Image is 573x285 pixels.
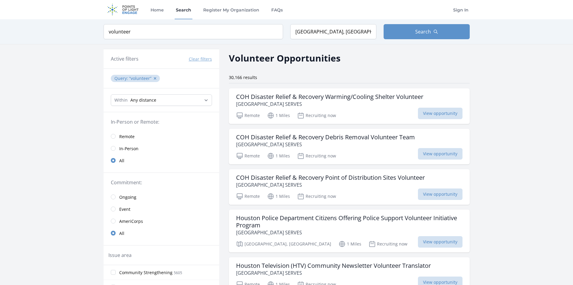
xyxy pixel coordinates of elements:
p: [GEOGRAPHIC_DATA] SERVES [236,269,431,277]
a: In-Person [104,142,219,154]
a: All [104,154,219,166]
p: 1 Miles [267,152,290,160]
h3: Houston Police Department Citizens Offering Police Support Volunteer Initiative Program [236,214,462,229]
span: Search [415,28,431,35]
legend: Issue area [108,252,132,259]
p: Remote [236,193,260,200]
button: Search [384,24,470,39]
h3: COH Disaster Relief & Recovery Point of Distribution Sites Volunteer [236,174,425,181]
span: AmeriCorps [119,218,143,224]
a: COH Disaster Relief & Recovery Debris Removal Volunteer Team [GEOGRAPHIC_DATA] SERVES Remote 1 Mi... [229,129,470,164]
span: Query : [114,75,129,81]
p: [GEOGRAPHIC_DATA] SERVES [236,229,462,236]
p: Recruiting now [297,152,336,160]
a: AmeriCorps [104,215,219,227]
p: Recruiting now [297,112,336,119]
a: Ongoing [104,191,219,203]
button: ✕ [153,75,157,81]
input: Keyword [104,24,283,39]
legend: In-Person or Remote: [111,118,212,125]
span: View opportunity [418,188,462,200]
span: Community Strengthening [119,270,173,276]
p: 1 Miles [267,193,290,200]
input: Community Strengthening 5605 [111,270,116,275]
q: volunteer [129,75,151,81]
p: Remote [236,152,260,160]
a: COH Disaster Relief & Recovery Warming/Cooling Shelter Volunteer [GEOGRAPHIC_DATA] SERVES Remote ... [229,88,470,124]
p: 1 Miles [338,240,361,248]
input: Location [290,24,376,39]
h3: Houston Television (HTV) Community Newsletter Volunteer Translator [236,262,431,269]
p: [GEOGRAPHIC_DATA] SERVES [236,181,425,188]
h3: Active filters [111,55,139,62]
span: Remote [119,134,135,140]
button: Clear filters [189,56,212,62]
span: All [119,158,124,164]
a: Remote [104,130,219,142]
p: Recruiting now [369,240,407,248]
span: 5605 [174,270,182,275]
h2: Volunteer Opportunities [229,51,341,65]
legend: Commitment: [111,179,212,186]
span: Event [119,206,130,212]
h3: COH Disaster Relief & Recovery Debris Removal Volunteer Team [236,134,415,141]
span: All [119,230,124,236]
span: In-Person [119,146,139,152]
span: 30,166 results [229,74,257,80]
span: View opportunity [418,148,462,160]
a: All [104,227,219,239]
span: View opportunity [418,236,462,248]
a: Houston Police Department Citizens Offering Police Support Volunteer Initiative Program [GEOGRAPH... [229,210,470,252]
p: Remote [236,112,260,119]
span: View opportunity [418,108,462,119]
p: [GEOGRAPHIC_DATA], [GEOGRAPHIC_DATA] [236,240,331,248]
select: Search Radius [111,94,212,106]
p: [GEOGRAPHIC_DATA] SERVES [236,141,415,148]
p: 1 Miles [267,112,290,119]
a: Event [104,203,219,215]
span: Ongoing [119,194,136,200]
p: Recruiting now [297,193,336,200]
h3: COH Disaster Relief & Recovery Warming/Cooling Shelter Volunteer [236,93,423,100]
a: COH Disaster Relief & Recovery Point of Distribution Sites Volunteer [GEOGRAPHIC_DATA] SERVES Rem... [229,169,470,205]
p: [GEOGRAPHIC_DATA] SERVES [236,100,423,108]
